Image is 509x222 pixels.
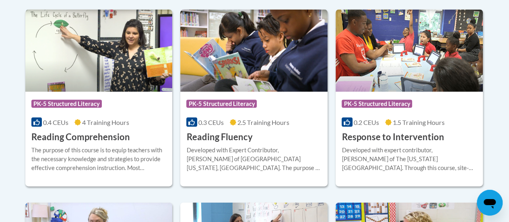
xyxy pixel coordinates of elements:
[342,146,477,172] div: Developed with expert contributor, [PERSON_NAME] of The [US_STATE][GEOGRAPHIC_DATA]. Through this...
[336,10,483,92] img: Course Logo
[25,10,173,92] img: Course Logo
[31,131,130,143] h3: Reading Comprehension
[180,10,328,92] img: Course Logo
[237,118,289,126] span: 2.5 Training Hours
[342,131,444,143] h3: Response to Intervention
[354,118,379,126] span: 0.2 CEUs
[393,118,445,126] span: 1.5 Training Hours
[180,10,328,187] a: Course LogoPK-5 Structured Literacy0.3 CEUs2.5 Training Hours Reading FluencyDeveloped with Exper...
[186,100,257,108] span: PK-5 Structured Literacy
[186,146,321,172] div: Developed with Expert Contributor, [PERSON_NAME] of [GEOGRAPHIC_DATA][US_STATE], [GEOGRAPHIC_DATA...
[342,100,412,108] span: PK-5 Structured Literacy
[31,100,102,108] span: PK-5 Structured Literacy
[31,146,167,172] div: The purpose of this course is to equip teachers with the necessary knowledge and strategies to pr...
[82,118,129,126] span: 4 Training Hours
[43,118,68,126] span: 0.4 CEUs
[25,10,173,187] a: Course LogoPK-5 Structured Literacy0.4 CEUs4 Training Hours Reading ComprehensionThe purpose of t...
[477,190,503,216] iframe: Button to launch messaging window
[186,131,252,143] h3: Reading Fluency
[198,118,224,126] span: 0.3 CEUs
[336,10,483,187] a: Course LogoPK-5 Structured Literacy0.2 CEUs1.5 Training Hours Response to InterventionDeveloped w...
